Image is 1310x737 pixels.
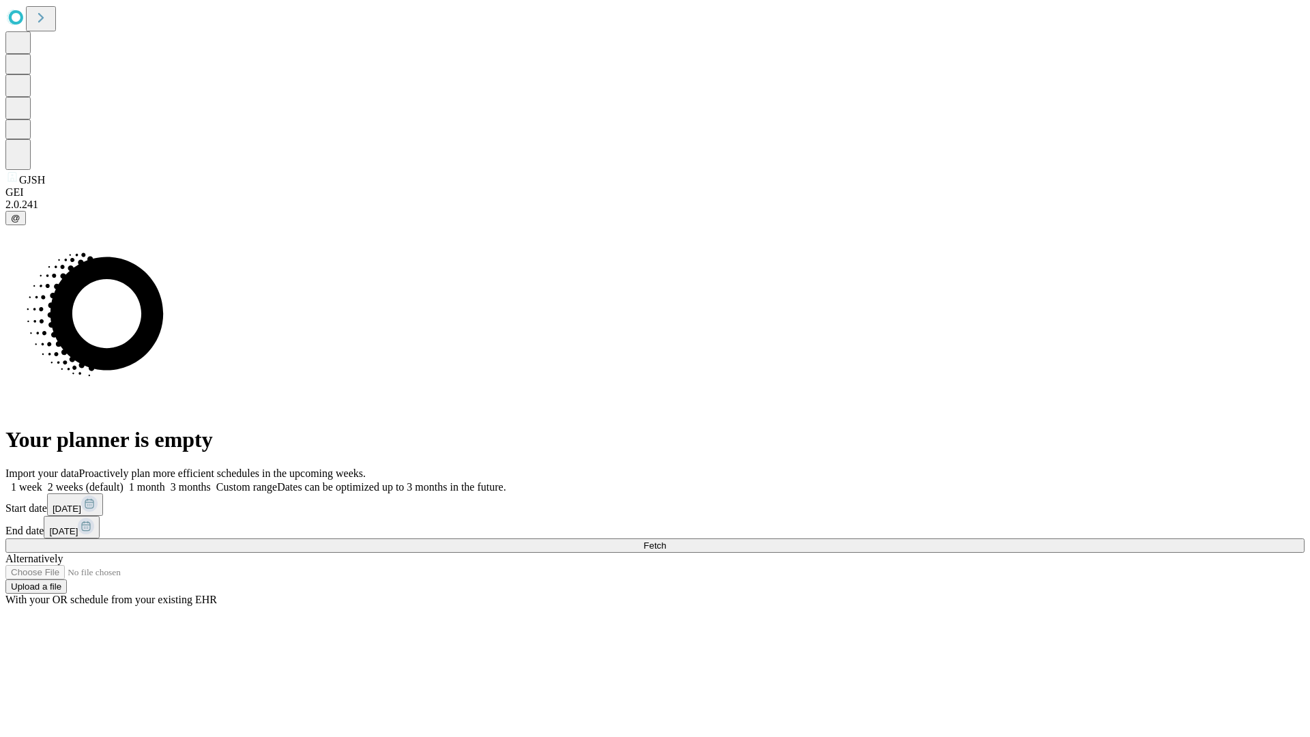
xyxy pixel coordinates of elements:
span: Alternatively [5,553,63,564]
div: GEI [5,186,1305,199]
span: Dates can be optimized up to 3 months in the future. [277,481,506,493]
span: 2 weeks (default) [48,481,123,493]
span: [DATE] [49,526,78,536]
div: 2.0.241 [5,199,1305,211]
button: [DATE] [44,516,100,538]
div: Start date [5,493,1305,516]
span: GJSH [19,174,45,186]
button: Upload a file [5,579,67,594]
span: Custom range [216,481,277,493]
span: [DATE] [53,504,81,514]
span: Fetch [643,540,666,551]
span: 1 month [129,481,165,493]
h1: Your planner is empty [5,427,1305,452]
span: Proactively plan more efficient schedules in the upcoming weeks. [79,467,366,479]
span: 3 months [171,481,211,493]
button: @ [5,211,26,225]
button: Fetch [5,538,1305,553]
div: End date [5,516,1305,538]
span: With your OR schedule from your existing EHR [5,594,217,605]
button: [DATE] [47,493,103,516]
span: @ [11,213,20,223]
span: Import your data [5,467,79,479]
span: 1 week [11,481,42,493]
